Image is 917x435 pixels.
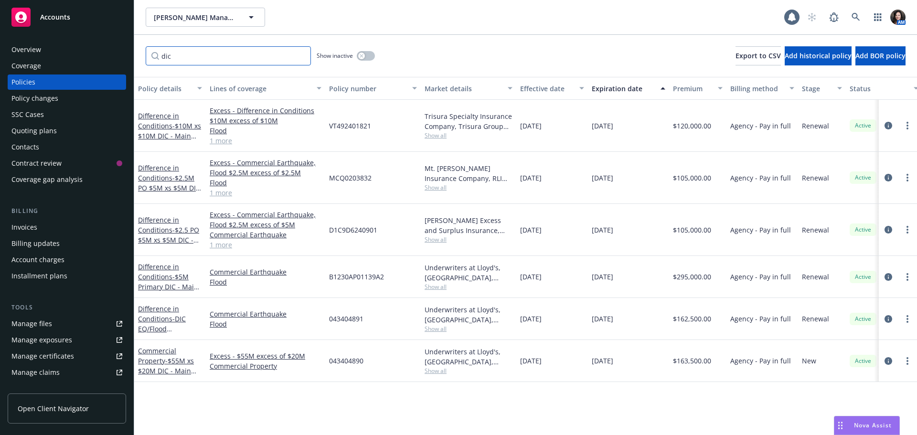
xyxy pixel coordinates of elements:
[730,121,791,131] span: Agency - Pay in full
[210,178,321,188] a: Flood
[520,272,542,282] span: [DATE]
[868,8,887,27] a: Switch app
[11,349,74,364] div: Manage certificates
[425,347,512,367] div: Underwriters at Lloyd's, [GEOGRAPHIC_DATA], [PERSON_NAME] of [GEOGRAPHIC_DATA], [GEOGRAPHIC_DATA]
[138,215,199,255] a: Difference in Conditions
[11,332,72,348] div: Manage exposures
[853,273,873,281] span: Active
[8,268,126,284] a: Installment plans
[846,8,865,27] a: Search
[883,120,894,131] a: circleInformation
[8,58,126,74] a: Coverage
[11,156,62,171] div: Contract review
[138,346,194,385] a: Commercial Property
[329,314,363,324] span: 043404891
[730,173,791,183] span: Agency - Pay in full
[730,225,791,235] span: Agency - Pay in full
[11,365,60,380] div: Manage claims
[329,225,377,235] span: D1C9D6240901
[592,356,613,366] span: [DATE]
[146,46,311,65] input: Filter by keyword...
[154,12,236,22] span: [PERSON_NAME] Management Corporation
[902,172,913,183] a: more
[853,173,873,182] span: Active
[11,107,44,122] div: SSC Cases
[855,51,906,60] span: Add BOR policy
[520,225,542,235] span: [DATE]
[8,4,126,31] a: Accounts
[673,121,711,131] span: $120,000.00
[730,314,791,324] span: Agency - Pay in full
[425,283,512,291] span: Show all
[520,121,542,131] span: [DATE]
[11,58,41,74] div: Coverage
[210,126,321,136] a: Flood
[8,172,126,187] a: Coverage gap analysis
[8,206,126,216] div: Billing
[802,173,829,183] span: Renewal
[8,220,126,235] a: Invoices
[854,421,892,429] span: Nova Assist
[902,271,913,283] a: more
[18,403,89,414] span: Open Client Navigator
[802,84,832,94] div: Stage
[883,224,894,235] a: circleInformation
[736,46,781,65] button: Export to CSV
[11,236,60,251] div: Billing updates
[210,158,321,178] a: Excess - Commercial Earthquake, Flood $2.5M excess of $2.5M
[8,349,126,364] a: Manage certificates
[317,52,353,60] span: Show inactive
[425,325,512,333] span: Show all
[138,111,201,150] a: Difference in Conditions
[329,84,406,94] div: Policy number
[210,188,321,198] a: 1 more
[855,46,906,65] button: Add BOR policy
[138,262,198,301] a: Difference in Conditions
[785,46,852,65] button: Add historical policy
[8,123,126,138] a: Quoting plans
[425,84,502,94] div: Market details
[673,84,712,94] div: Premium
[425,111,512,131] div: Trisura Specialty Insurance Company, Trisura Group Ltd., Amwins
[730,272,791,282] span: Agency - Pay in full
[11,252,64,267] div: Account charges
[11,123,57,138] div: Quoting plans
[210,240,321,250] a: 1 more
[588,77,669,100] button: Expiration date
[592,314,613,324] span: [DATE]
[329,272,384,282] span: B1230AP01139A2
[726,77,798,100] button: Billing method
[11,172,83,187] div: Coverage gap analysis
[669,77,726,100] button: Premium
[834,416,846,435] div: Drag to move
[673,356,711,366] span: $163,500.00
[736,51,781,60] span: Export to CSV
[883,313,894,325] a: circleInformation
[8,236,126,251] a: Billing updates
[592,272,613,282] span: [DATE]
[8,42,126,57] a: Overview
[425,131,512,139] span: Show all
[802,121,829,131] span: Renewal
[8,139,126,155] a: Contacts
[890,10,906,25] img: photo
[592,84,655,94] div: Expiration date
[592,121,613,131] span: [DATE]
[730,356,791,366] span: Agency - Pay in full
[902,355,913,367] a: more
[210,210,321,230] a: Excess - Commercial Earthquake, Flood $2.5M excess of $5M
[425,263,512,283] div: Underwriters at Lloyd's, [GEOGRAPHIC_DATA], [PERSON_NAME] of [GEOGRAPHIC_DATA], [GEOGRAPHIC_DATA]
[11,74,35,90] div: Policies
[210,351,321,361] a: Excess - $55M excess of $20M
[802,314,829,324] span: Renewal
[785,51,852,60] span: Add historical policy
[8,107,126,122] a: SSC Cases
[329,121,371,131] span: VT492401821
[592,173,613,183] span: [DATE]
[421,77,516,100] button: Market details
[329,173,372,183] span: MCQ0203832
[8,332,126,348] span: Manage exposures
[425,235,512,244] span: Show all
[425,215,512,235] div: [PERSON_NAME] Excess and Surplus Insurance, Inc., [PERSON_NAME] Group, Amwins
[850,84,908,94] div: Status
